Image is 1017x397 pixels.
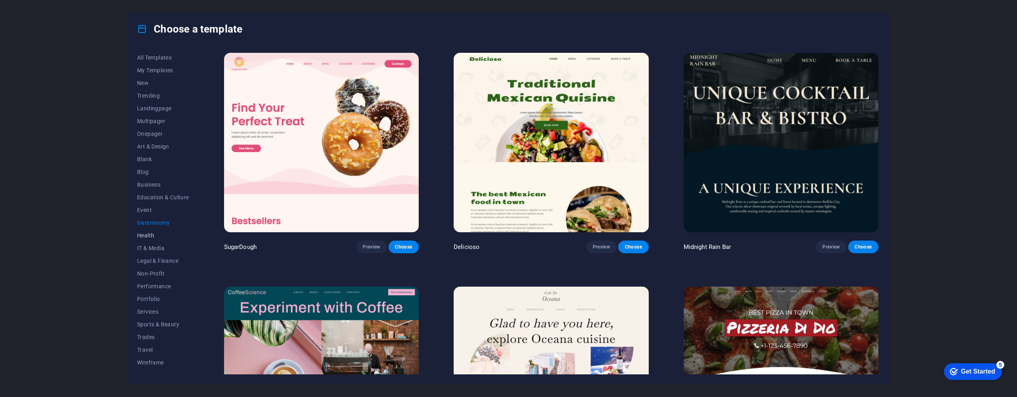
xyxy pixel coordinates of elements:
button: My Templates [137,64,189,77]
p: Delicioso [454,243,479,251]
div: 5 [59,2,67,10]
span: Sports & Beauty [137,321,189,328]
span: My Templates [137,67,189,73]
p: Midnight Rain Bar [684,243,731,251]
div: Get Started [23,9,58,16]
span: Preview [593,244,610,250]
button: Preview [586,241,617,253]
button: Onepager [137,127,189,140]
img: SugarDough [224,53,419,232]
img: Delicioso [454,53,648,232]
button: Health [137,229,189,242]
div: Get Started 5 items remaining, 0% complete [6,4,64,21]
span: Trades [137,334,189,340]
button: Event [137,204,189,216]
button: IT & Media [137,242,189,254]
span: Education & Culture [137,194,189,200]
span: Business [137,181,189,188]
span: Travel [137,347,189,353]
span: Preview [363,244,380,250]
button: Blank [137,153,189,166]
h4: Choose a template [137,23,242,35]
span: New [137,80,189,86]
button: Art & Design [137,140,189,153]
span: Gastronomy [137,220,189,226]
button: Trending [137,89,189,102]
img: Midnight Rain Bar [684,53,878,232]
span: All Templates [137,54,189,61]
p: SugarDough [224,243,257,251]
button: Wireframe [137,356,189,369]
button: Preview [356,241,387,253]
span: Multipager [137,118,189,124]
span: Legal & Finance [137,258,189,264]
button: Blog [137,166,189,178]
span: Preview [822,244,840,250]
button: Multipager [137,115,189,127]
span: Services [137,308,189,315]
span: Event [137,207,189,213]
span: Portfolio [137,296,189,302]
button: Services [137,305,189,318]
span: Performance [137,283,189,289]
button: Portfolio [137,293,189,305]
button: Landingpage [137,102,189,115]
button: Choose [848,241,878,253]
button: Non-Profit [137,267,189,280]
button: All Templates [137,51,189,64]
span: Blog [137,169,189,175]
span: Blank [137,156,189,162]
button: Business [137,178,189,191]
span: Choose [625,244,642,250]
button: Legal & Finance [137,254,189,267]
button: Choose [389,241,419,253]
button: Sports & Beauty [137,318,189,331]
span: Choose [395,244,412,250]
button: Trades [137,331,189,343]
span: Landingpage [137,105,189,112]
button: Travel [137,343,189,356]
span: IT & Media [137,245,189,251]
span: Health [137,232,189,239]
span: Art & Design [137,143,189,150]
button: Education & Culture [137,191,189,204]
button: Performance [137,280,189,293]
span: Choose [855,244,872,250]
span: Wireframe [137,359,189,366]
span: Non-Profit [137,270,189,277]
span: Onepager [137,131,189,137]
button: Preview [816,241,846,253]
span: Trending [137,93,189,99]
button: Choose [618,241,648,253]
button: New [137,77,189,89]
button: Gastronomy [137,216,189,229]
